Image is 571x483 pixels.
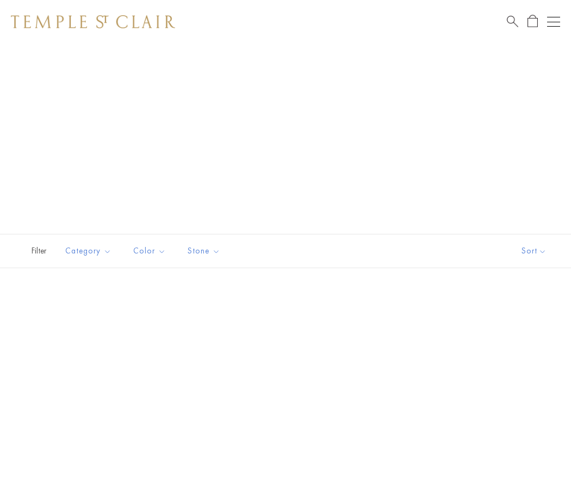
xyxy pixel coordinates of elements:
[179,239,228,263] button: Stone
[547,15,560,28] button: Open navigation
[497,234,571,268] button: Show sort by
[57,239,120,263] button: Category
[507,15,518,28] a: Search
[11,15,175,28] img: Temple St. Clair
[125,239,174,263] button: Color
[60,244,120,258] span: Category
[128,244,174,258] span: Color
[527,15,538,28] a: Open Shopping Bag
[182,244,228,258] span: Stone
